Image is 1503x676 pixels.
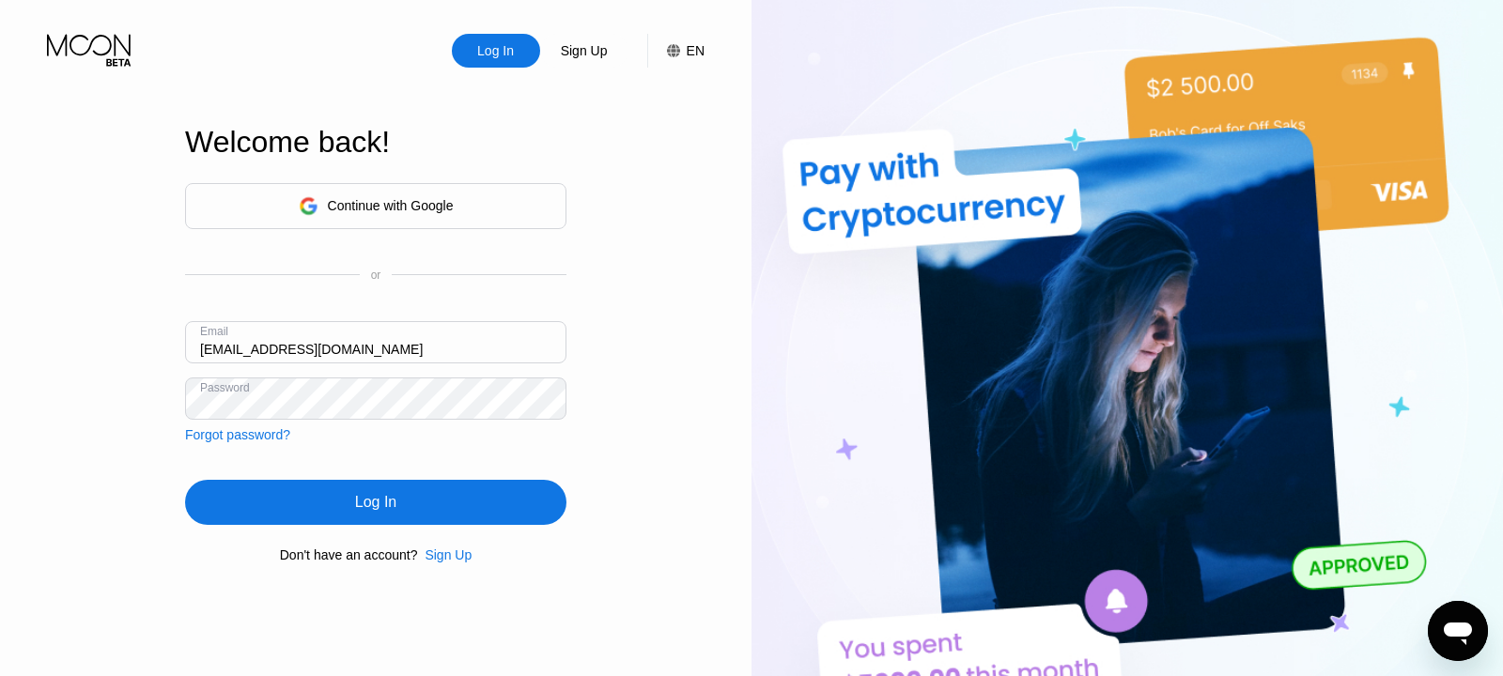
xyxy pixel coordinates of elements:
[452,34,540,68] div: Log In
[1428,601,1488,661] iframe: Button to launch messaging window
[559,41,610,60] div: Sign Up
[540,34,628,68] div: Sign Up
[185,480,566,525] div: Log In
[371,269,381,282] div: or
[185,427,290,442] div: Forgot password?
[417,547,472,562] div: Sign Up
[647,34,705,68] div: EN
[475,41,516,60] div: Log In
[185,183,566,229] div: Continue with Google
[687,43,705,58] div: EN
[185,125,566,160] div: Welcome back!
[355,493,396,512] div: Log In
[200,325,228,338] div: Email
[328,198,454,213] div: Continue with Google
[280,547,418,562] div: Don't have an account?
[200,381,250,394] div: Password
[425,547,472,562] div: Sign Up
